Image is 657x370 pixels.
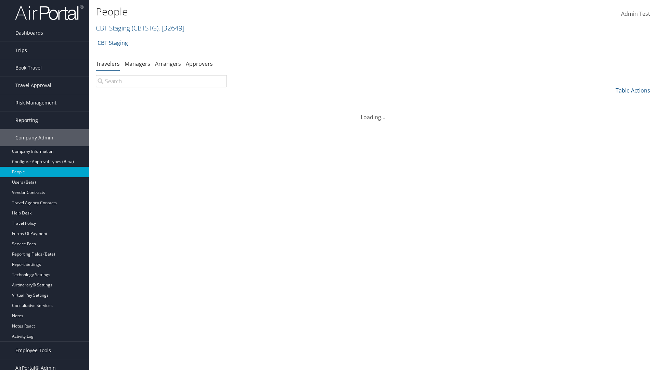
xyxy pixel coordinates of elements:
span: Admin Test [621,10,650,17]
a: Admin Test [621,3,650,25]
a: Approvers [186,60,213,67]
h1: People [96,4,465,19]
a: CBT Staging [96,23,184,33]
span: , [ 32649 ] [158,23,184,33]
span: Risk Management [15,94,56,111]
span: Reporting [15,112,38,129]
a: Travelers [96,60,120,67]
div: Loading... [96,105,650,121]
img: airportal-logo.png [15,4,83,21]
input: Search [96,75,227,87]
a: CBT Staging [98,36,128,50]
a: Arrangers [155,60,181,67]
span: Company Admin [15,129,53,146]
span: Trips [15,42,27,59]
a: Managers [125,60,150,67]
span: Book Travel [15,59,42,76]
span: Travel Approval [15,77,51,94]
span: Employee Tools [15,342,51,359]
a: Table Actions [616,87,650,94]
span: ( CBTSTG ) [132,23,158,33]
span: Dashboards [15,24,43,41]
